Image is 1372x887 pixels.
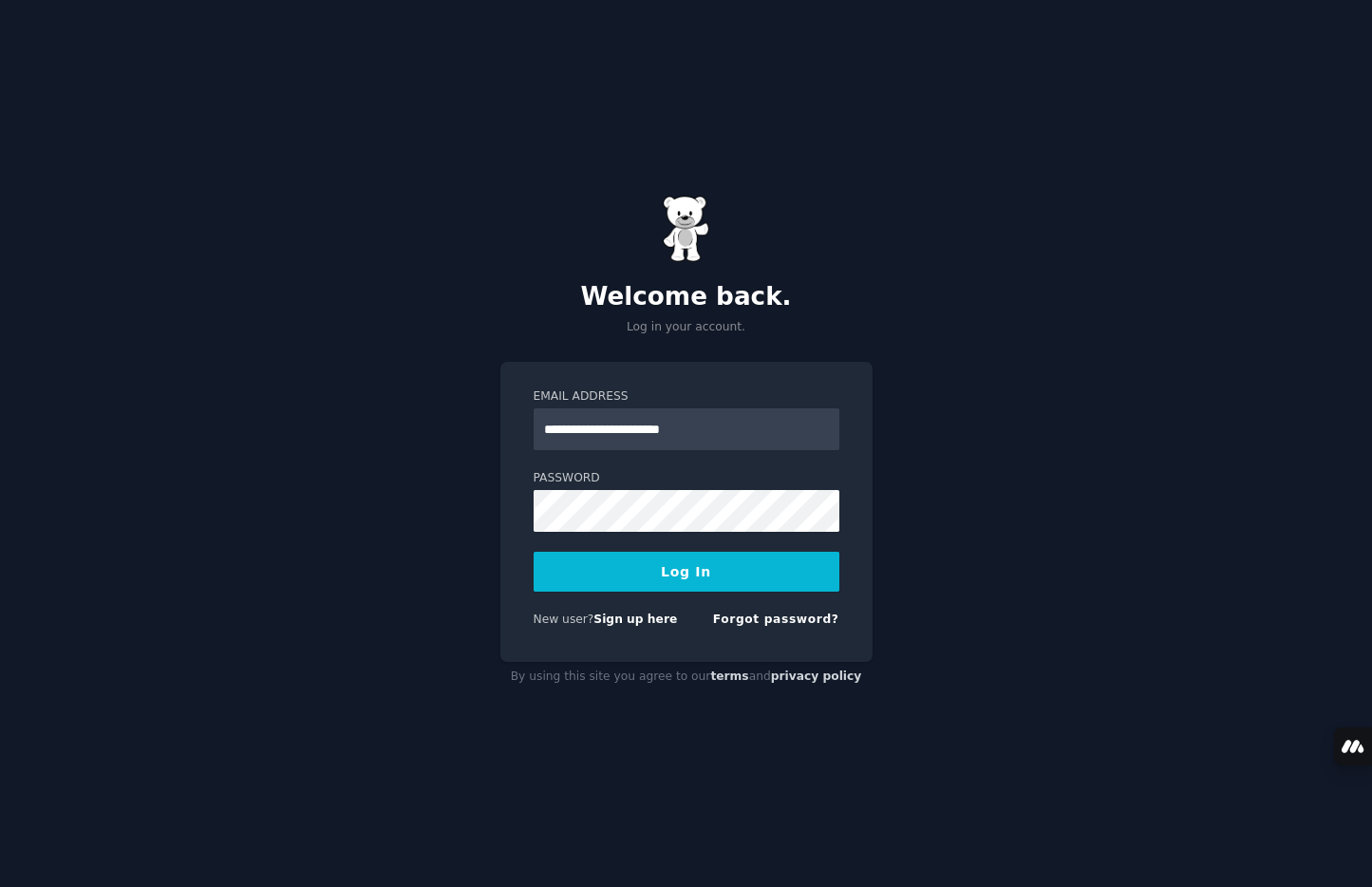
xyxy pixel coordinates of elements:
[593,613,677,626] a: Sign up here
[500,319,873,336] p: Log in your account.
[500,282,873,312] h2: Welcome back.
[663,196,710,262] img: Gummy Bear
[534,552,839,592] button: Log In
[500,662,873,692] div: By using this site you agree to our and
[534,613,594,626] span: New user?
[534,388,839,406] label: Email Address
[771,670,862,683] a: privacy policy
[710,670,748,683] a: terms
[713,613,839,626] a: Forgot password?
[534,470,839,487] label: Password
